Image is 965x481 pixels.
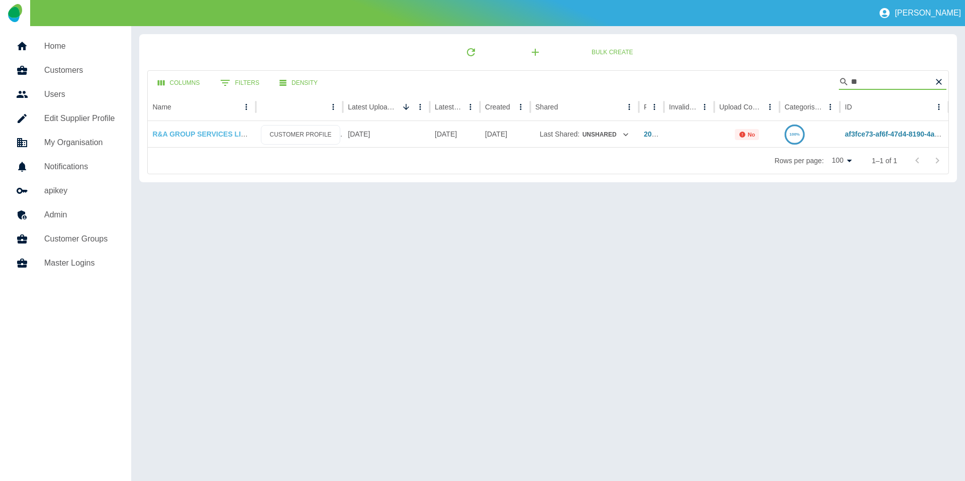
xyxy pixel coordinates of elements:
button: Categorised column menu [823,100,837,114]
h5: Notifications [44,161,115,173]
a: apikey [8,179,123,203]
button: Density [271,74,326,92]
p: [PERSON_NAME] [895,9,961,18]
h5: Edit Supplier Profile [44,112,115,125]
button: Upload Complete column menu [763,100,777,114]
button: Bulk Create [584,43,641,62]
h5: My Organisation [44,137,115,149]
div: Shared [535,103,558,111]
div: Name [153,103,171,111]
div: ID [845,103,852,111]
button: Invalid Creds column menu [698,100,712,114]
div: Ref [644,103,646,111]
div: Latest Usage [435,103,462,111]
button: Unshared [582,127,629,143]
a: Home [8,34,123,58]
div: 22 Jan 2025 [480,121,530,147]
div: 18 Aug 2025 [343,121,430,147]
button: Shared column menu [622,100,636,114]
h5: Users [44,88,115,100]
div: Not all required reports for this customer were uploaded for the latest usage month. [735,129,759,140]
h5: Admin [44,209,115,221]
div: Invalid Creds [669,103,697,111]
button: Name column menu [239,100,253,114]
p: No [748,132,755,138]
button: Select columns [150,74,208,92]
a: My Organisation [8,131,123,155]
a: Edit Supplier Profile [8,106,123,131]
text: 100% [790,132,800,137]
a: Users [8,82,123,106]
button: Latest Upload Date column menu [413,100,427,114]
button: [PERSON_NAME] [875,3,965,23]
a: Admin [8,203,123,227]
h5: Customers [44,64,115,76]
p: 1–1 of 1 [872,156,897,166]
a: Customers [8,58,123,82]
button: Clear [931,74,946,89]
button: ID column menu [932,100,946,114]
button: Show filters [212,73,267,93]
div: Search [839,74,946,92]
div: Last Shared: [535,122,634,147]
div: Latest Upload Date [348,103,398,111]
button: Created column menu [514,100,528,114]
button: column menu [326,100,340,114]
h5: Customer Groups [44,233,115,245]
a: Customer Groups [8,227,123,251]
a: R&A GROUP SERVICES LIMITED [153,130,263,138]
button: Ref column menu [647,100,661,114]
p: Rows per page: [775,156,824,166]
a: 2025-JAN-I2Q7-3XFQ [644,130,714,138]
h5: Home [44,40,115,52]
h5: Master Logins [44,257,115,269]
a: 100% [785,130,805,138]
div: Categorised [785,103,822,111]
a: Notifications [8,155,123,179]
div: Created [485,103,510,111]
a: Master Logins [8,251,123,275]
div: 01 Aug 2025 [430,121,480,147]
div: Upload Complete [719,103,762,111]
h5: apikey [44,185,115,197]
button: Latest Usage column menu [463,100,477,114]
div: 100 [828,153,855,168]
a: CUSTOMER PROFILE [261,125,340,145]
img: Logo [8,4,22,22]
button: Sort [399,100,413,114]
